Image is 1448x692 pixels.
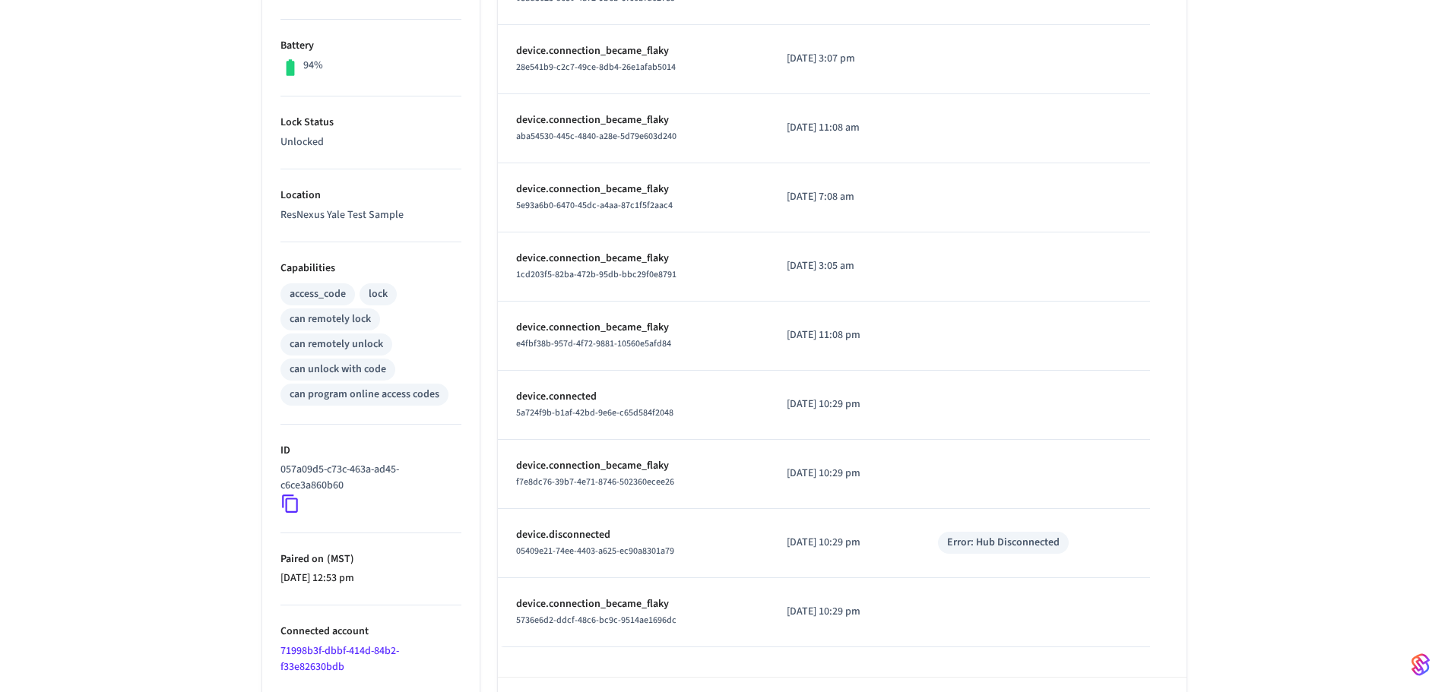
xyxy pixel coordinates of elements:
span: e4fbf38b-957d-4f72-9881-10560e5afd84 [516,337,671,350]
p: 057a09d5-c73c-463a-ad45-c6ce3a860b60 [280,462,455,494]
p: device.connection_became_flaky [516,458,750,474]
span: 05409e21-74ee-4403-a625-ec90a8301a79 [516,545,674,558]
p: device.connection_became_flaky [516,182,750,197]
p: device.connection_became_flaky [516,251,750,267]
img: SeamLogoGradient.69752ec5.svg [1412,653,1430,677]
div: can unlock with code [290,362,386,378]
p: [DATE] 10:29 pm [787,466,901,482]
p: [DATE] 3:05 am [787,258,901,274]
span: 5736e6d2-ddcf-48c6-bc9c-9514ae1696dc [516,614,676,627]
p: Connected account [280,624,461,640]
p: device.disconnected [516,527,750,543]
div: access_code [290,286,346,302]
p: [DATE] 11:08 am [787,120,901,136]
span: ( MST ) [324,551,354,567]
p: [DATE] 7:08 am [787,189,901,205]
p: [DATE] 12:53 pm [280,570,461,586]
p: [DATE] 3:07 pm [787,51,901,67]
p: Capabilities [280,261,461,276]
p: 94% [303,58,323,74]
a: 71998b3f-dbbf-414d-84b2-f33e82630bdb [280,643,399,675]
span: f7e8dc76-39b7-4e71-8746-502360ecee26 [516,476,674,488]
p: Unlocked [280,134,461,150]
p: device.connection_became_flaky [516,43,750,59]
div: Error: Hub Disconnected [947,535,1060,551]
span: aba54530-445c-4840-a28e-5d79e603d240 [516,130,676,143]
p: Battery [280,38,461,54]
span: 1cd203f5-82ba-472b-95db-bbc29f0e8791 [516,268,676,281]
p: ResNexus Yale Test Sample [280,207,461,223]
p: Paired on [280,551,461,567]
span: 5a724f9b-b1af-42bd-9e6e-c65d584f2048 [516,406,673,419]
div: can remotely lock [290,311,371,327]
p: ID [280,443,461,459]
p: [DATE] 10:29 pm [787,535,901,551]
p: [DATE] 10:29 pm [787,397,901,412]
p: device.connection_became_flaky [516,596,750,612]
p: device.connection_became_flaky [516,320,750,336]
p: Lock Status [280,115,461,131]
div: lock [369,286,388,302]
div: can remotely unlock [290,337,383,352]
p: Location [280,188,461,204]
p: [DATE] 11:08 pm [787,327,901,343]
p: [DATE] 10:29 pm [787,604,901,620]
p: device.connection_became_flaky [516,112,750,128]
p: device.connected [516,389,750,405]
span: 28e541b9-c2c7-49ce-8db4-26e1afab5014 [516,61,676,74]
span: 5e93a6b0-6470-45dc-a4aa-87c1f5f2aac4 [516,199,673,212]
div: can program online access codes [290,387,439,403]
